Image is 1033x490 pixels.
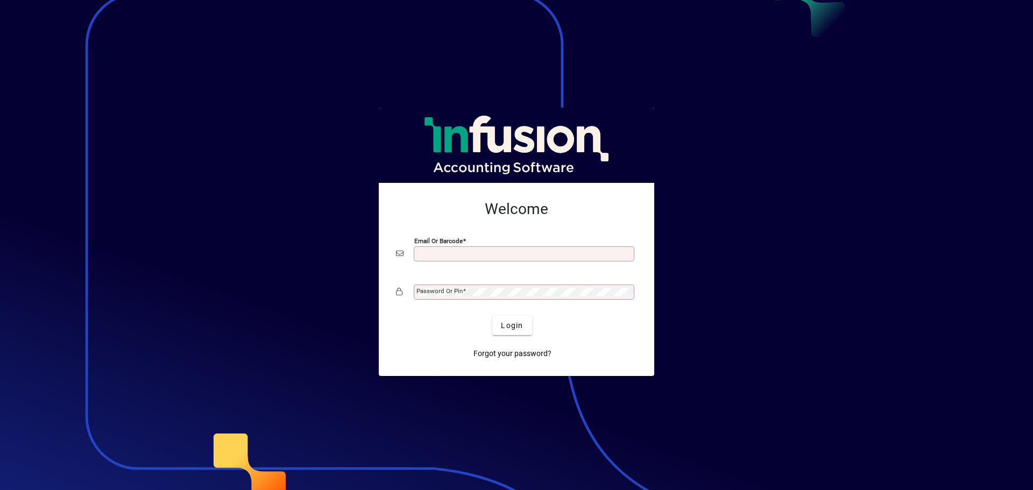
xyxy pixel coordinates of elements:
[619,288,627,297] img: npw-badge-icon-locked.svg
[414,237,463,245] mat-label: Email or Barcode
[469,344,556,363] a: Forgot your password?
[416,287,463,295] mat-label: Password or Pin
[501,320,523,331] span: Login
[492,316,532,335] button: Login
[396,200,637,218] h2: Welcome
[619,250,627,259] img: npw-badge-icon-locked.svg
[473,348,551,359] span: Forgot your password?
